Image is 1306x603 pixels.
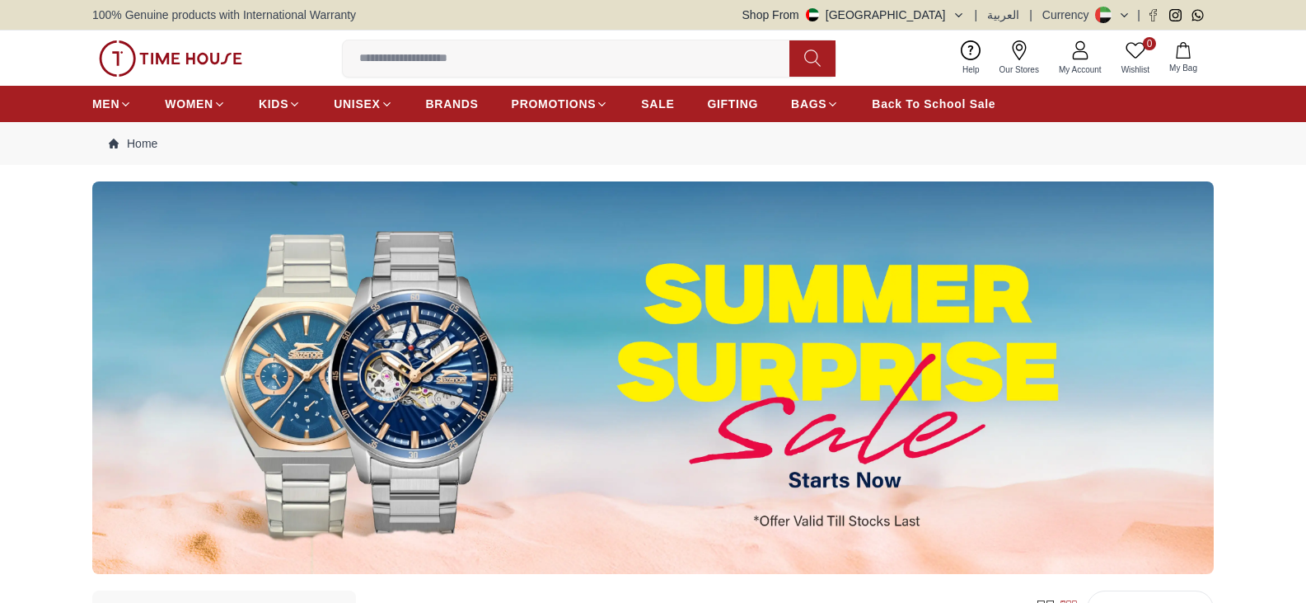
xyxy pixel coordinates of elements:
[1042,7,1096,23] div: Currency
[1159,39,1207,78] button: My Bag
[334,89,392,119] a: UNISEX
[109,135,157,152] a: Home
[1163,62,1204,74] span: My Bag
[259,89,301,119] a: KIDS
[1052,64,1108,76] span: My Account
[953,37,990,79] a: Help
[1029,7,1032,23] span: |
[993,64,1046,76] span: Our Stores
[641,96,674,112] span: SALE
[742,7,965,23] button: Shop From[GEOGRAPHIC_DATA]
[707,96,758,112] span: GIFTING
[872,89,995,119] a: Back To School Sale
[1115,64,1156,76] span: Wishlist
[975,7,978,23] span: |
[956,64,986,76] span: Help
[1191,9,1204,21] a: Whatsapp
[512,96,597,112] span: PROMOTIONS
[334,96,380,112] span: UNISEX
[791,96,826,112] span: BAGS
[92,89,132,119] a: MEN
[641,89,674,119] a: SALE
[165,89,226,119] a: WOMEN
[987,7,1019,23] button: العربية
[512,89,609,119] a: PROMOTIONS
[1137,7,1140,23] span: |
[92,181,1214,574] img: ...
[426,96,479,112] span: BRANDS
[1112,37,1159,79] a: 0Wishlist
[707,89,758,119] a: GIFTING
[1147,9,1159,21] a: Facebook
[99,40,242,77] img: ...
[426,89,479,119] a: BRANDS
[92,7,356,23] span: 100% Genuine products with International Warranty
[259,96,288,112] span: KIDS
[165,96,213,112] span: WOMEN
[92,96,119,112] span: MEN
[92,122,1214,165] nav: Breadcrumb
[1169,9,1182,21] a: Instagram
[806,8,819,21] img: United Arab Emirates
[872,96,995,112] span: Back To School Sale
[1143,37,1156,50] span: 0
[791,89,839,119] a: BAGS
[990,37,1049,79] a: Our Stores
